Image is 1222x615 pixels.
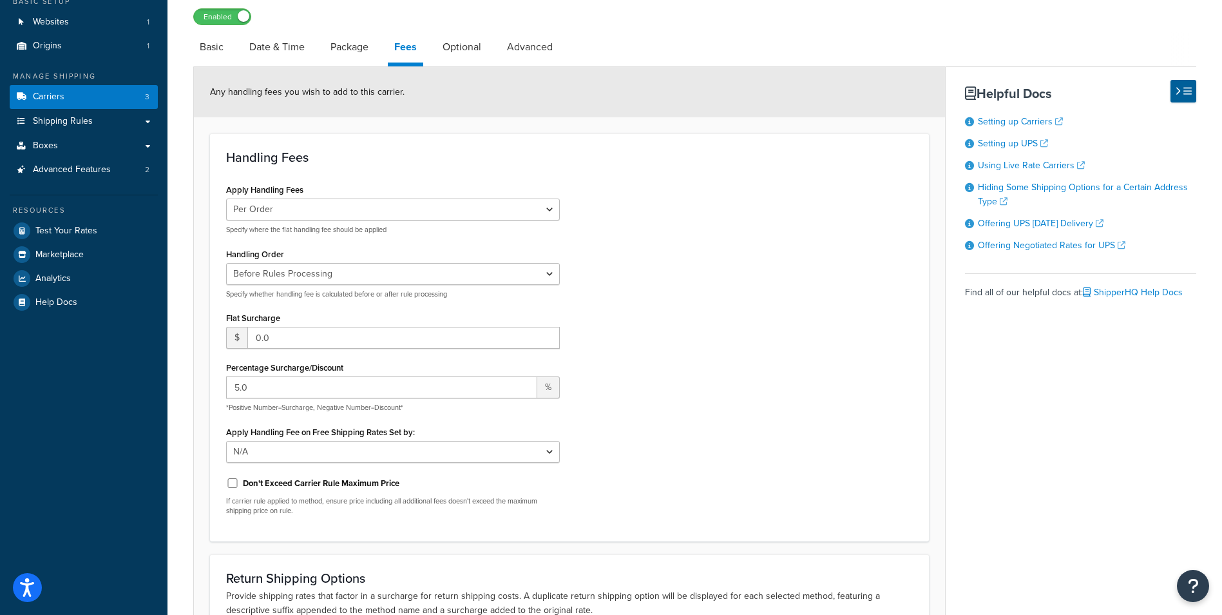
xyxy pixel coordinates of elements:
[10,34,158,58] li: Origins
[226,289,560,299] p: Specify whether handling fee is calculated before or after rule processing
[226,571,913,585] h3: Return Shipping Options
[193,32,230,63] a: Basic
[243,32,311,63] a: Date & Time
[226,313,280,323] label: Flat Surcharge
[210,85,405,99] span: Any handling fees you wish to add to this carrier.
[10,34,158,58] a: Origins1
[324,32,375,63] a: Package
[10,243,158,266] a: Marketplace
[10,158,158,182] li: Advanced Features
[978,115,1063,128] a: Setting up Carriers
[388,32,423,66] a: Fees
[10,71,158,82] div: Manage Shipping
[35,226,97,237] span: Test Your Rates
[226,225,560,235] p: Specify where the flat handling fee should be applied
[978,239,1125,252] a: Offering Negotiated Rates for UPS
[10,158,158,182] a: Advanced Features2
[33,92,64,102] span: Carriers
[226,327,247,349] span: $
[226,363,343,373] label: Percentage Surcharge/Discount
[33,141,58,151] span: Boxes
[978,217,1103,230] a: Offering UPS [DATE] Delivery
[243,478,399,489] label: Don't Exceed Carrier Rule Maximum Price
[501,32,559,63] a: Advanced
[10,85,158,109] a: Carriers3
[1170,80,1196,102] button: Hide Help Docs
[436,32,488,63] a: Optional
[145,92,149,102] span: 3
[33,116,93,127] span: Shipping Rules
[35,273,71,284] span: Analytics
[1083,286,1183,299] a: ShipperHQ Help Docs
[147,17,149,28] span: 1
[965,273,1196,302] div: Find all of our helpful docs at:
[10,85,158,109] li: Carriers
[978,181,1188,208] a: Hiding Some Shipping Options for a Certain Address Type
[978,137,1048,150] a: Setting up UPS
[33,164,111,175] span: Advanced Features
[10,219,158,242] a: Test Your Rates
[10,10,158,34] li: Websites
[537,376,560,398] span: %
[10,10,158,34] a: Websites1
[226,185,303,195] label: Apply Handling Fees
[226,150,913,164] h3: Handling Fees
[35,297,77,308] span: Help Docs
[147,41,149,52] span: 1
[10,134,158,158] a: Boxes
[226,496,560,516] p: If carrier rule applied to method, ensure price including all additional fees doesn't exceed the ...
[10,205,158,216] div: Resources
[226,427,415,437] label: Apply Handling Fee on Free Shipping Rates Set by:
[194,9,251,24] label: Enabled
[145,164,149,175] span: 2
[33,17,69,28] span: Websites
[10,267,158,290] a: Analytics
[965,86,1196,101] h3: Helpful Docs
[1177,570,1209,602] button: Open Resource Center
[226,249,284,259] label: Handling Order
[978,159,1085,172] a: Using Live Rate Carriers
[226,403,560,413] p: *Positive Number=Surcharge, Negative Number=Discount*
[10,291,158,314] a: Help Docs
[10,110,158,133] a: Shipping Rules
[35,249,84,260] span: Marketplace
[33,41,62,52] span: Origins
